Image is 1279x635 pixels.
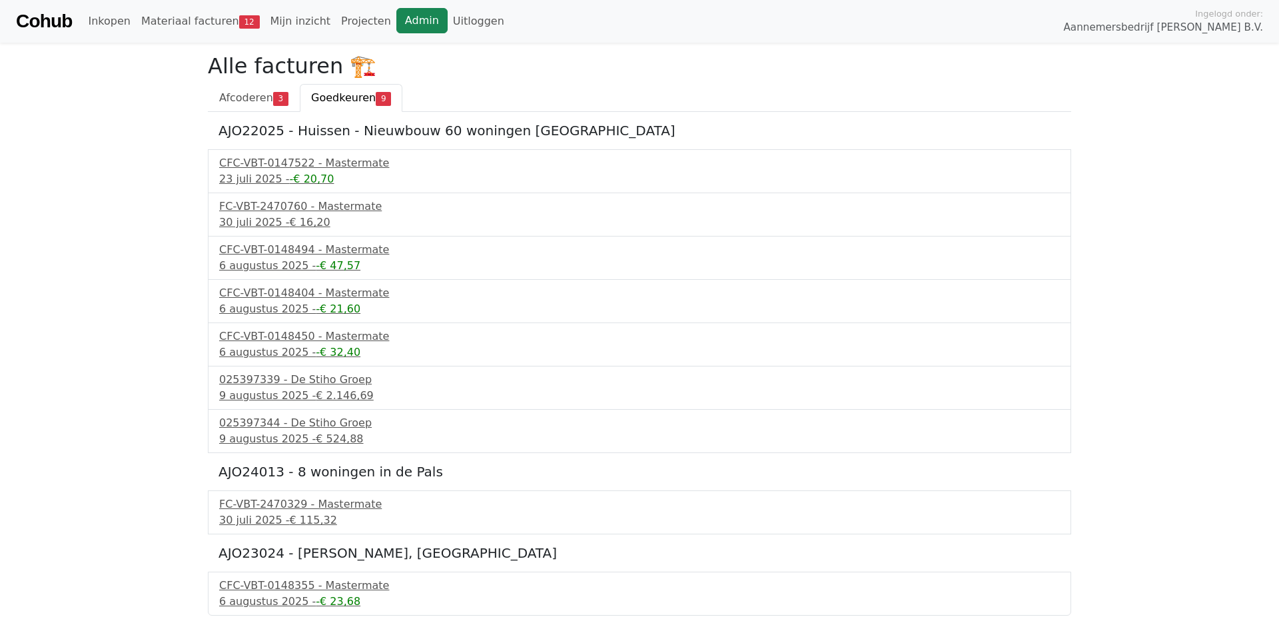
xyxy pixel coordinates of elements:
[219,171,1060,187] div: 23 juli 2025 -
[219,258,1060,274] div: 6 augustus 2025 -
[219,155,1060,171] div: CFC-VBT-0147522 - Mastermate
[290,514,337,526] span: € 115,32
[316,259,360,272] span: -€ 47,57
[219,199,1060,231] a: FC-VBT-2470760 - Mastermate30 juli 2025 -€ 16,20
[219,242,1060,274] a: CFC-VBT-0148494 - Mastermate6 augustus 2025 --€ 47,57
[219,301,1060,317] div: 6 augustus 2025 -
[219,512,1060,528] div: 30 juli 2025 -
[300,84,402,112] a: Goedkeuren9
[136,8,265,35] a: Materiaal facturen12
[218,545,1061,561] h5: AJO23024 - [PERSON_NAME], [GEOGRAPHIC_DATA]
[219,344,1060,360] div: 6 augustus 2025 -
[290,216,330,229] span: € 16,20
[311,91,376,104] span: Goedkeuren
[83,8,135,35] a: Inkopen
[336,8,396,35] a: Projecten
[265,8,336,35] a: Mijn inzicht
[219,285,1060,301] div: CFC-VBT-0148404 - Mastermate
[316,389,374,402] span: € 2.146,69
[396,8,448,33] a: Admin
[208,53,1071,79] h2: Alle facturen 🏗️
[219,199,1060,215] div: FC-VBT-2470760 - Mastermate
[219,594,1060,610] div: 6 augustus 2025 -
[219,328,1060,344] div: CFC-VBT-0148450 - Mastermate
[219,415,1060,447] a: 025397344 - De Stiho Groep9 augustus 2025 -€ 524,88
[219,372,1060,404] a: 025397339 - De Stiho Groep9 augustus 2025 -€ 2.146,69
[218,464,1061,480] h5: AJO24013 - 8 woningen in de Pals
[376,92,391,105] span: 9
[219,215,1060,231] div: 30 juli 2025 -
[218,123,1061,139] h5: AJO22025 - Huissen - Nieuwbouw 60 woningen [GEOGRAPHIC_DATA]
[219,415,1060,431] div: 025397344 - De Stiho Groep
[219,285,1060,317] a: CFC-VBT-0148404 - Mastermate6 augustus 2025 --€ 21,60
[239,15,260,29] span: 12
[219,372,1060,388] div: 025397339 - De Stiho Groep
[219,496,1060,528] a: FC-VBT-2470329 - Mastermate30 juli 2025 -€ 115,32
[219,388,1060,404] div: 9 augustus 2025 -
[219,578,1060,610] a: CFC-VBT-0148355 - Mastermate6 augustus 2025 --€ 23,68
[219,496,1060,512] div: FC-VBT-2470329 - Mastermate
[1063,20,1263,35] span: Aannemersbedrijf [PERSON_NAME] B.V.
[316,303,360,315] span: -€ 21,60
[219,91,273,104] span: Afcoderen
[219,578,1060,594] div: CFC-VBT-0148355 - Mastermate
[316,595,360,608] span: -€ 23,68
[448,8,510,35] a: Uitloggen
[219,155,1060,187] a: CFC-VBT-0147522 - Mastermate23 juli 2025 --€ 20,70
[316,432,363,445] span: € 524,88
[273,92,288,105] span: 3
[219,328,1060,360] a: CFC-VBT-0148450 - Mastermate6 augustus 2025 --€ 32,40
[208,84,300,112] a: Afcoderen3
[290,173,334,185] span: -€ 20,70
[219,431,1060,447] div: 9 augustus 2025 -
[219,242,1060,258] div: CFC-VBT-0148494 - Mastermate
[16,5,72,37] a: Cohub
[1195,7,1263,20] span: Ingelogd onder:
[316,346,360,358] span: -€ 32,40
